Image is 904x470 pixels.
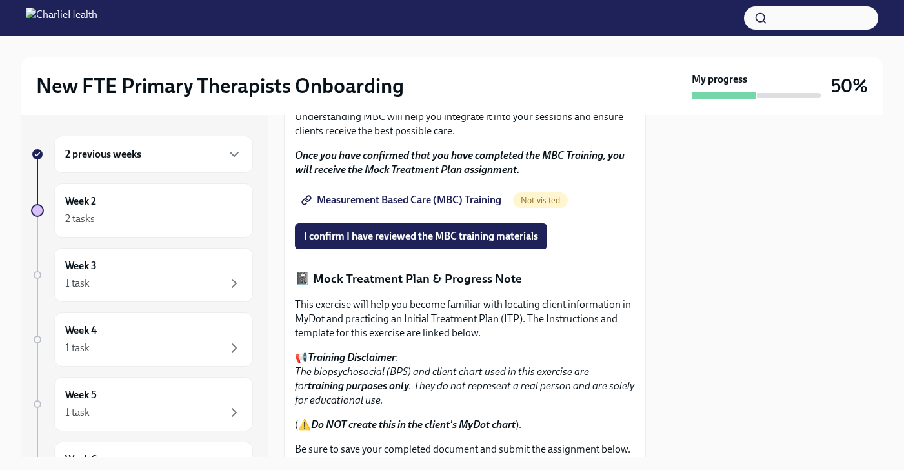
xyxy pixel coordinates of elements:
h6: Week 6 [65,453,97,467]
h3: 50% [831,74,868,97]
h6: Week 2 [65,194,96,209]
p: Understanding MBC will help you integrate it into your sessions and ensure clients receive the be... [295,110,635,138]
h6: Week 5 [65,388,97,402]
p: (⚠️ ). [295,418,635,432]
a: Week 22 tasks [31,183,253,238]
span: I confirm I have reviewed the MBC training materials [304,230,538,243]
p: Be sure to save your completed document and submit the assignment below. [295,442,635,456]
em: The biopsychosocial (BPS) and client chart used in this exercise are for . They do not represent ... [295,365,634,406]
div: 2 previous weeks [54,136,253,173]
a: Week 51 task [31,377,253,431]
strong: My progress [692,72,747,87]
h6: Week 3 [65,259,97,273]
div: 1 task [65,341,90,355]
a: Week 31 task [31,248,253,302]
span: Measurement Based Care (MBC) Training [304,194,501,207]
p: 📢 : [295,351,635,407]
p: 📓 Mock Treatment Plan & Progress Note [295,271,635,287]
strong: Once you have confirmed that you have completed the MBC Training, you will receive the Mock Treat... [295,149,625,176]
strong: Do NOT create this in the client's MyDot chart [311,418,516,431]
h2: New FTE Primary Therapists Onboarding [36,73,404,99]
button: I confirm I have reviewed the MBC training materials [295,223,547,249]
h6: 2 previous weeks [65,147,141,161]
div: 2 tasks [65,212,95,226]
a: Measurement Based Care (MBC) Training [295,187,510,213]
strong: training purposes only [308,380,409,392]
p: This exercise will help you become familiar with locating client information in MyDot and practic... [295,298,635,340]
strong: Training Disclaimer [308,351,396,363]
div: 1 task [65,276,90,291]
a: Week 41 task [31,312,253,367]
span: Not visited [513,196,568,205]
h6: Week 4 [65,323,97,338]
div: 1 task [65,405,90,420]
img: CharlieHealth [26,8,97,28]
